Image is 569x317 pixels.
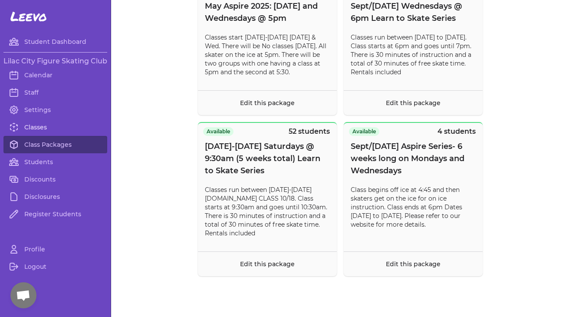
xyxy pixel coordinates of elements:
[3,205,107,223] a: Register Students
[240,260,295,268] a: Edit this package
[344,122,483,276] button: Available4 studentsSept/[DATE] Aspire Series- 6 weeks long on Mondays and WednesdaysClass begins ...
[205,185,330,238] p: Classes run between [DATE]-[DATE][DOMAIN_NAME] CLASS 10/18. Class starts at 9:30am and goes until...
[205,33,330,76] p: Classes start [DATE]-[DATE] [DATE] & Wed. There will be No classes [DATE]. All skater on the ice ...
[3,33,107,50] a: Student Dashboard
[3,101,107,119] a: Settings
[203,127,234,136] span: Available
[3,258,107,275] a: Logout
[351,33,476,76] p: Classes run between [DATE] to [DATE]. Class starts at 6pm and goes until 7pm. There is 30 minutes...
[386,99,441,107] a: Edit this package
[198,122,337,276] button: Available52 students[DATE]-[DATE] Saturdays @ 9:30am (5 weeks total) Learn to Skate SeriesClasses...
[3,66,107,84] a: Calendar
[240,99,295,107] a: Edit this package
[351,140,476,177] span: Sept/[DATE] Aspire Series- 6 weeks long on Mondays and Wednesdays
[3,188,107,205] a: Disclosures
[10,282,36,308] div: Open chat
[3,56,107,66] h3: Lilac City Figure Skating Club
[10,9,47,24] span: Leevo
[205,140,330,177] span: [DATE]-[DATE] Saturdays @ 9:30am (5 weeks total) Learn to Skate Series
[3,171,107,188] a: Discounts
[3,84,107,101] a: Staff
[3,241,107,258] a: Profile
[3,153,107,171] a: Students
[437,126,476,137] p: 4 students
[349,127,379,136] span: Available
[351,185,476,229] p: Class begins off ice at 4:45 and then skaters get on the ice for on ice instruction. Class ends a...
[289,126,330,137] p: 52 students
[3,119,107,136] a: Classes
[386,260,441,268] a: Edit this package
[3,136,107,153] a: Class Packages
